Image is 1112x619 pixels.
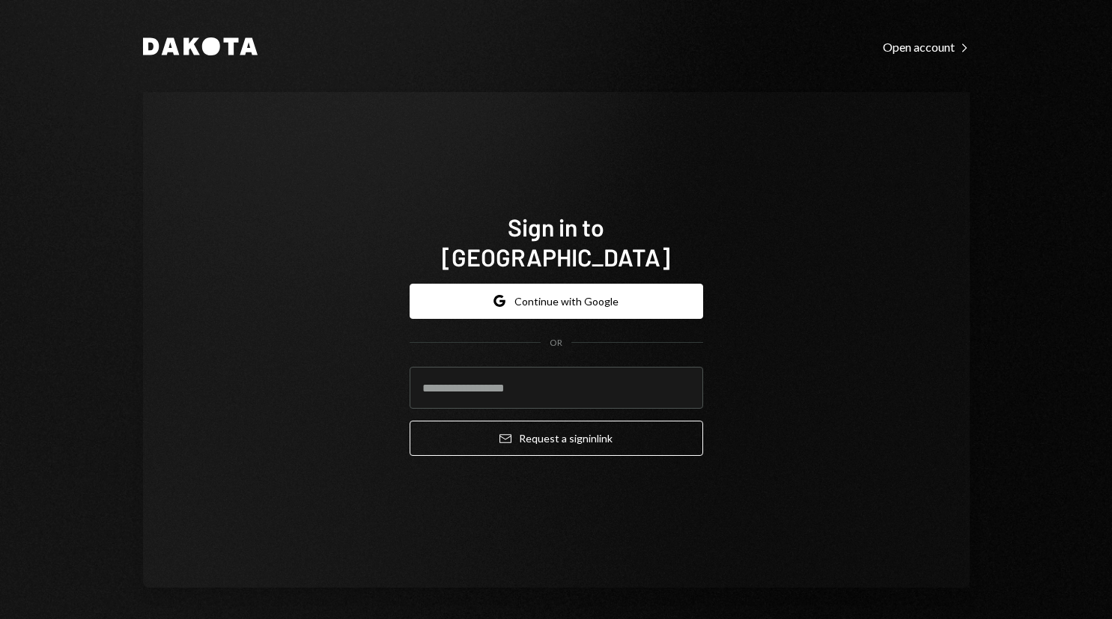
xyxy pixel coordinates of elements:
[883,40,970,55] div: Open account
[410,284,703,319] button: Continue with Google
[883,38,970,55] a: Open account
[550,337,562,350] div: OR
[410,212,703,272] h1: Sign in to [GEOGRAPHIC_DATA]
[410,421,703,456] button: Request a signinlink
